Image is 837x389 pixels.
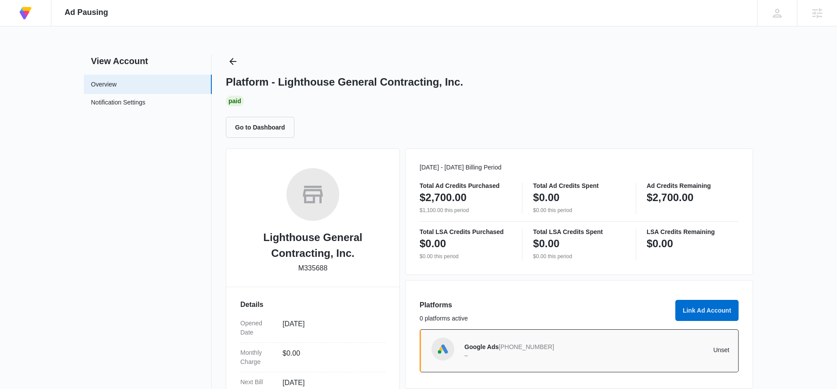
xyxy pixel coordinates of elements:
button: Link Ad Account [675,300,739,321]
p: Total Ad Credits Spent [533,183,625,189]
p: $2,700.00 [420,191,467,205]
p: [DATE] - [DATE] Billing Period [420,163,739,172]
img: Google Ads [436,342,449,356]
p: Total LSA Credits Spent [533,229,625,235]
h2: View Account [84,54,212,68]
p: LSA Credits Remaining [647,229,739,235]
h1: Platform - Lighthouse General Contracting, Inc. [226,76,463,89]
p: Ad Credits Remaining [647,183,739,189]
p: $2,700.00 [647,191,694,205]
p: $1,100.00 this period [420,206,511,214]
span: [PHONE_NUMBER] [499,343,554,350]
p: $0.00 this period [420,252,511,260]
dt: Opened Date [240,319,275,337]
p: $0.00 [533,237,559,251]
p: $0.00 [647,237,673,251]
dd: [DATE] [283,319,378,337]
p: $0.00 [420,237,446,251]
div: Paid [226,96,244,106]
dd: $0.00 [283,348,378,367]
div: Monthly Charge$0.00 [240,343,385,372]
a: Notification Settings [91,98,145,109]
img: Volusion [18,5,33,21]
span: Google Ads [464,343,499,350]
a: Google AdsGoogle Ads[PHONE_NUMBER]–Unset [420,329,739,372]
div: Opened Date[DATE] [240,313,385,343]
dt: Monthly Charge [240,348,275,367]
h3: Platforms [420,300,670,310]
p: Unset [597,347,730,353]
p: $0.00 this period [533,206,625,214]
p: M335688 [298,263,328,274]
p: $0.00 [533,191,559,205]
span: Ad Pausing [65,8,108,17]
p: $0.00 this period [533,252,625,260]
p: Total LSA Credits Purchased [420,229,511,235]
a: Overview [91,80,116,89]
p: 0 platforms active [420,314,670,323]
p: – [464,352,597,358]
p: Total Ad Credits Purchased [420,183,511,189]
button: Go to Dashboard [226,117,294,138]
h2: Lighthouse General Contracting, Inc. [240,230,385,261]
h3: Details [240,299,385,310]
button: Back [226,54,240,68]
a: Go to Dashboard [226,123,300,131]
